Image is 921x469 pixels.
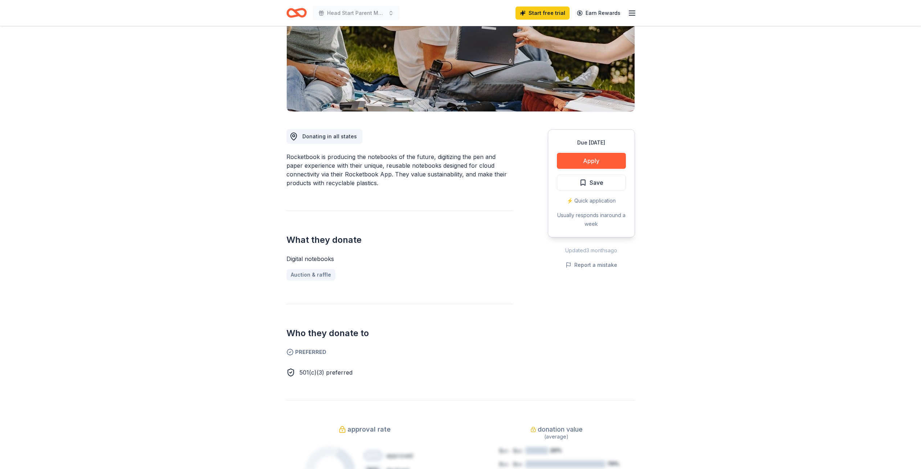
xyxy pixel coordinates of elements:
[557,153,626,169] button: Apply
[386,451,413,460] div: approved
[302,133,357,139] span: Donating in all states
[566,261,617,269] button: Report a mistake
[499,461,522,467] tspan: $xx - $xx
[286,234,513,246] h2: What they donate
[548,246,635,255] div: Updated 3 months ago
[550,447,562,453] tspan: 20%
[499,448,522,454] tspan: $xx - $xx
[363,450,383,461] div: 20 %
[347,424,391,435] span: approval rate
[299,369,352,376] span: 501(c)(3) preferred
[286,4,307,21] a: Home
[286,348,513,356] span: Preferred
[557,211,626,228] div: Usually responds in around a week
[327,9,385,17] span: Head Start Parent Meeting
[572,7,625,20] a: Earn Rewards
[607,461,619,467] tspan: 70%
[286,269,335,281] a: Auction & raffle
[478,432,635,441] div: (average)
[515,7,570,20] a: Start free trial
[286,254,513,263] div: Digital notebooks
[286,327,513,339] h2: Who they donate to
[557,138,626,147] div: Due [DATE]
[557,175,626,191] button: Save
[557,196,626,205] div: ⚡️ Quick application
[313,6,400,20] button: Head Start Parent Meeting
[538,424,583,435] span: donation value
[590,178,603,187] span: Save
[286,152,513,187] div: Rocketbook is producing the notebooks of the future, digitizing the pen and paper experience with...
